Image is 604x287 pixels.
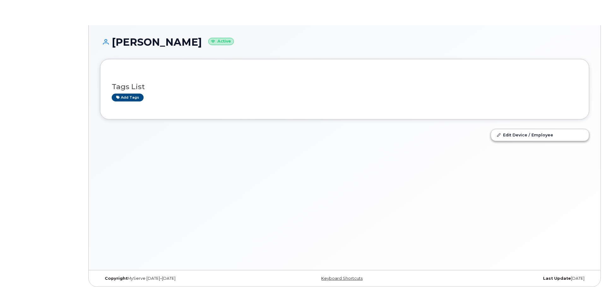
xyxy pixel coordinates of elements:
[100,276,263,281] div: MyServe [DATE]–[DATE]
[105,276,127,281] strong: Copyright
[321,276,363,281] a: Keyboard Shortcuts
[208,38,234,45] small: Active
[112,94,144,101] a: Add tags
[543,276,571,281] strong: Last Update
[426,276,589,281] div: [DATE]
[491,129,589,141] a: Edit Device / Employee
[112,83,577,91] h3: Tags List
[100,37,589,48] h1: [PERSON_NAME]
